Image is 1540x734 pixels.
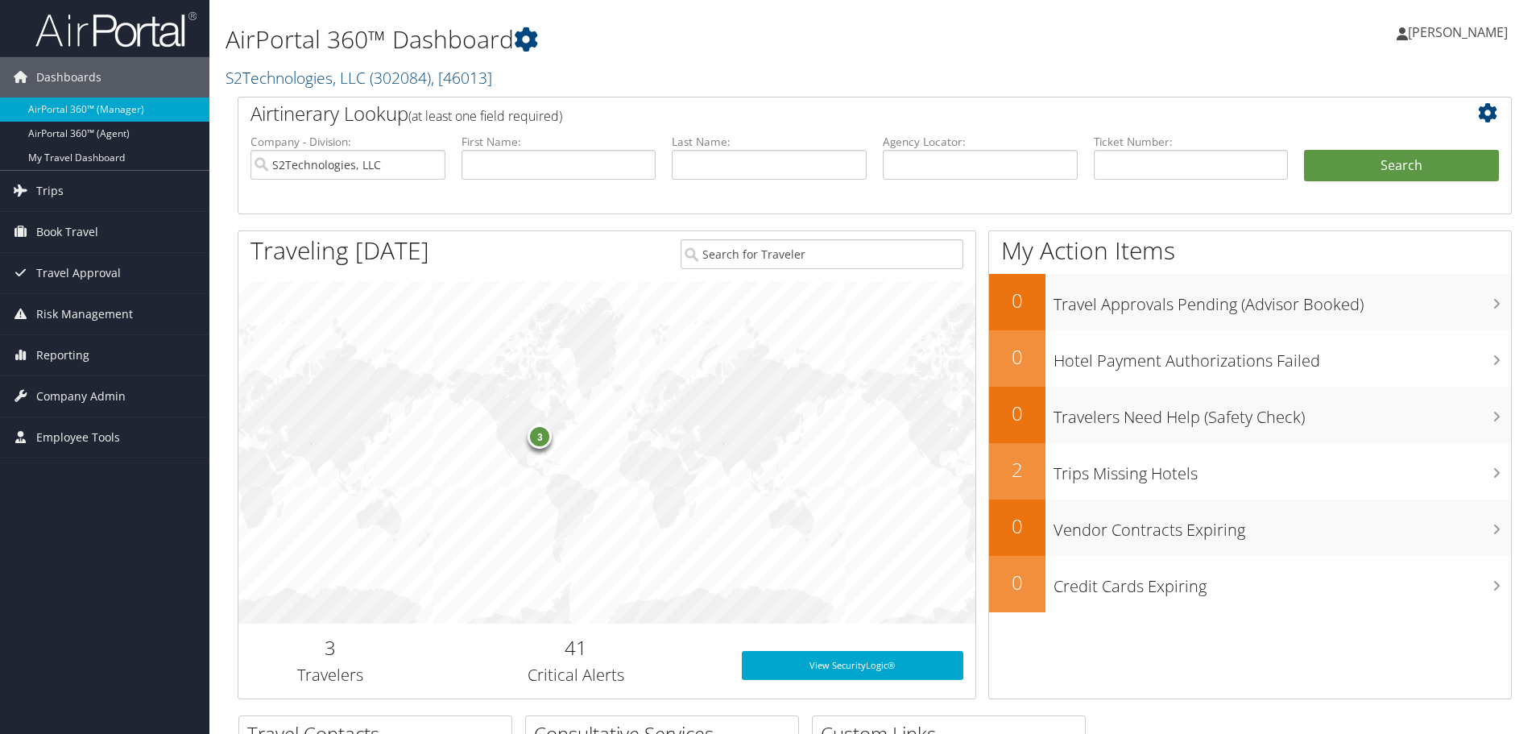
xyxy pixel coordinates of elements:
[36,294,133,334] span: Risk Management
[36,57,101,97] span: Dashboards
[35,10,197,48] img: airportal-logo.png
[1054,454,1511,485] h3: Trips Missing Hotels
[989,456,1045,483] h2: 2
[250,100,1393,127] h2: Airtinerary Lookup
[36,212,98,252] span: Book Travel
[1054,398,1511,429] h3: Travelers Need Help (Safety Check)
[250,634,411,661] h2: 3
[989,400,1045,427] h2: 0
[989,556,1511,612] a: 0Credit Cards Expiring
[36,171,64,211] span: Trips
[36,417,120,458] span: Employee Tools
[1094,134,1289,150] label: Ticket Number:
[989,569,1045,596] h2: 0
[989,234,1511,267] h1: My Action Items
[989,387,1511,443] a: 0Travelers Need Help (Safety Check)
[528,425,553,449] div: 3
[250,134,445,150] label: Company - Division:
[989,500,1511,556] a: 0Vendor Contracts Expiring
[226,67,492,89] a: S2Technologies, LLC
[1397,8,1524,56] a: [PERSON_NAME]
[435,664,718,686] h3: Critical Alerts
[989,330,1511,387] a: 0Hotel Payment Authorizations Failed
[989,343,1045,371] h2: 0
[370,67,431,89] span: ( 302084 )
[36,253,121,293] span: Travel Approval
[1054,511,1511,541] h3: Vendor Contracts Expiring
[226,23,1091,56] h1: AirPortal 360™ Dashboard
[431,67,492,89] span: , [ 46013 ]
[989,443,1511,500] a: 2Trips Missing Hotels
[672,134,867,150] label: Last Name:
[989,512,1045,540] h2: 0
[989,274,1511,330] a: 0Travel Approvals Pending (Advisor Booked)
[989,287,1045,314] h2: 0
[1054,567,1511,598] h3: Credit Cards Expiring
[36,376,126,417] span: Company Admin
[250,664,411,686] h3: Travelers
[408,107,562,125] span: (at least one field required)
[1408,23,1508,41] span: [PERSON_NAME]
[1304,150,1499,182] button: Search
[883,134,1078,150] label: Agency Locator:
[742,651,963,680] a: View SecurityLogic®
[681,239,963,269] input: Search for Traveler
[462,134,656,150] label: First Name:
[36,335,89,375] span: Reporting
[1054,285,1511,316] h3: Travel Approvals Pending (Advisor Booked)
[435,634,718,661] h2: 41
[250,234,429,267] h1: Traveling [DATE]
[1054,342,1511,372] h3: Hotel Payment Authorizations Failed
